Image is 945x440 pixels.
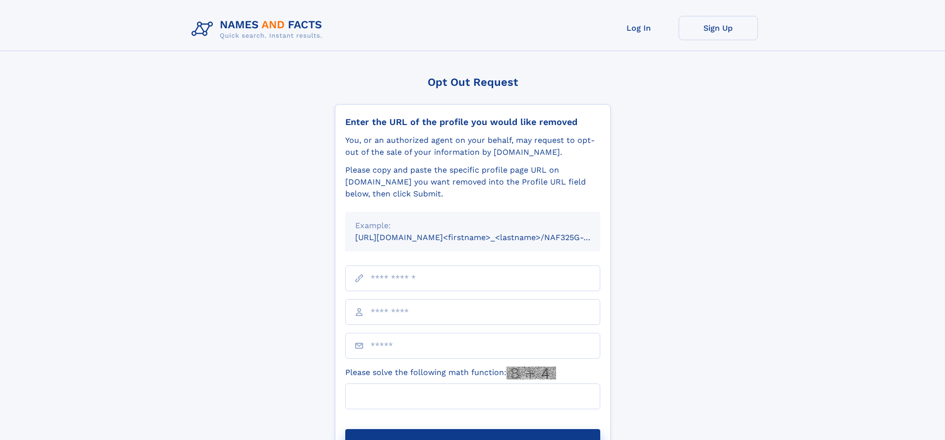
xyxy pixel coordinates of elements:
[345,164,600,200] div: Please copy and paste the specific profile page URL on [DOMAIN_NAME] you want removed into the Pr...
[345,134,600,158] div: You, or an authorized agent on your behalf, may request to opt-out of the sale of your informatio...
[679,16,758,40] a: Sign Up
[355,233,619,242] small: [URL][DOMAIN_NAME]<firstname>_<lastname>/NAF325G-xxxxxxxx
[345,367,556,379] label: Please solve the following math function:
[335,76,611,88] div: Opt Out Request
[345,117,600,127] div: Enter the URL of the profile you would like removed
[599,16,679,40] a: Log In
[188,16,330,43] img: Logo Names and Facts
[355,220,590,232] div: Example:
